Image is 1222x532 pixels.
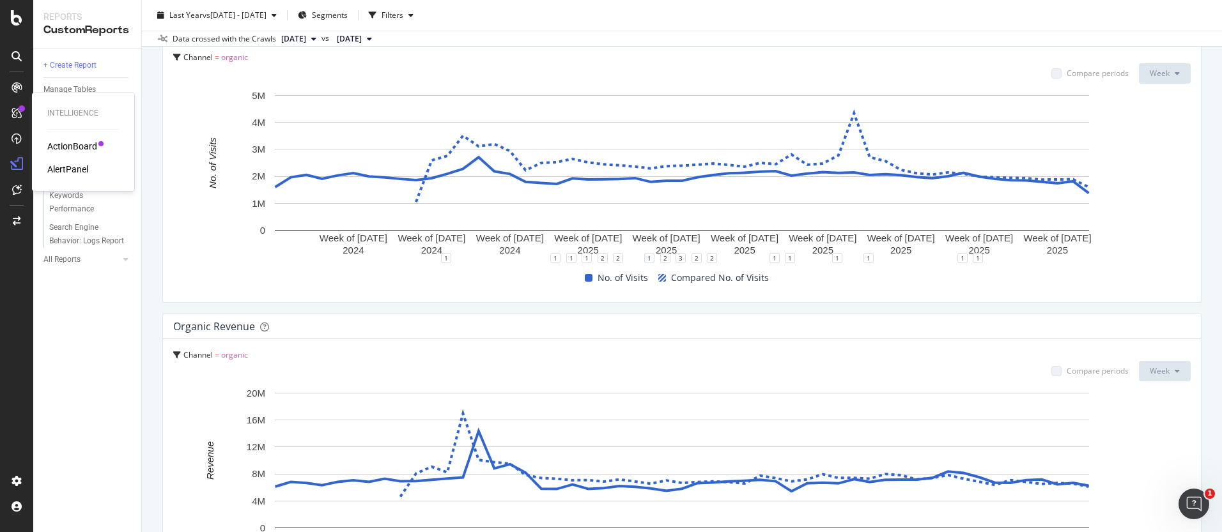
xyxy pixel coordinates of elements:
div: 2 [613,253,623,263]
text: 1M [252,197,265,208]
a: Manage Tables [43,83,132,96]
div: All Reports [43,253,81,266]
text: 2024 [421,245,442,255]
text: 12M [247,441,265,452]
div: 2 [660,253,670,263]
div: Reports [43,10,131,23]
div: 2 [707,253,717,263]
div: Manage Tables [43,83,96,96]
text: 3M [252,144,265,155]
span: 2024 Aug. 6th [337,33,362,45]
a: AlertPanel [47,163,88,176]
text: Week of [DATE] [554,232,622,243]
div: 1 [550,253,561,263]
div: Search Engine Behavior: Logs Report [49,221,125,248]
span: organic [221,52,248,63]
text: No. of Visits [207,137,218,188]
div: 1 [973,253,983,263]
div: 1 [863,253,874,263]
span: Compared No. of Visits [671,270,769,285]
text: Week of [DATE] [711,232,778,243]
div: 1 [566,253,576,263]
text: Week of [DATE] [945,232,1013,243]
span: organic [221,349,248,360]
text: 2024 [343,245,364,255]
button: Last Yearvs[DATE] - [DATE] [152,5,282,26]
text: Week of [DATE] [1023,232,1091,243]
div: 1 [770,253,780,263]
span: Week [1150,68,1170,79]
span: 1 [1205,489,1215,499]
div: Compare periods [1067,365,1129,376]
button: [DATE] [332,31,377,47]
text: 2025 [656,245,677,255]
svg: A chart. [173,89,1191,258]
a: + Create Report [43,59,132,72]
div: Data crossed with the Crawls [173,33,276,45]
text: Revenue [205,441,215,480]
text: Week of [DATE] [476,232,544,243]
span: Channel [183,349,213,360]
div: Filters [382,10,403,20]
text: 2M [252,171,265,181]
span: Segments [312,10,348,20]
text: 2025 [968,245,989,255]
text: Week of [DATE] [320,232,387,243]
span: vs [DATE] - [DATE] [203,10,267,20]
div: 1 [785,253,795,263]
span: No. of Visits [598,270,648,285]
div: 1 [957,253,968,263]
text: 2025 [1047,245,1068,255]
div: Intelligence [47,108,119,119]
span: 2025 Aug. 26th [281,33,306,45]
div: Organic Revenue [173,320,255,333]
span: Week [1150,365,1170,376]
text: 5M [252,89,265,100]
text: 2025 [812,245,833,255]
button: [DATE] [276,31,321,47]
span: = [215,349,219,360]
text: 16M [247,414,265,425]
div: 1 [644,253,654,263]
div: 2 [598,253,608,263]
a: ActionBoard [47,140,97,153]
button: Filters [364,5,419,26]
span: Last Year [169,10,203,20]
div: 1 [832,253,842,263]
span: vs [321,33,332,44]
text: 2025 [890,245,911,255]
a: Keywords Performance [49,189,132,216]
div: 3 [676,253,686,263]
div: 2 [692,253,702,263]
span: Channel [183,52,213,63]
text: 2025 [734,245,755,255]
text: Week of [DATE] [867,232,935,243]
text: 2024 [499,245,520,255]
div: + Create Report [43,59,97,72]
text: 8M [252,468,265,479]
text: 2025 [578,245,599,255]
iframe: Intercom live chat [1179,489,1209,519]
a: Search Engine Behavior: Logs Report [49,221,132,248]
text: 4M [252,495,265,506]
text: 4M [252,117,265,128]
div: 1 [441,253,451,263]
div: CustomReports [43,23,131,38]
text: Week of [DATE] [789,232,856,243]
span: = [215,52,219,63]
div: 1 [582,253,592,263]
a: All Reports [43,253,120,266]
text: Week of [DATE] [398,232,465,243]
text: 0 [260,224,265,235]
div: Compare periods [1067,68,1129,79]
div: Keywords Performance [49,189,121,216]
button: Week [1139,361,1191,381]
text: 20M [247,387,265,398]
div: Organic TrafficChannel = organicCompare periodsWeekA chart.11112212322111111No. of VisitsCompared... [162,15,1202,303]
text: Week of [DATE] [633,232,700,243]
button: Week [1139,63,1191,84]
button: Segments [293,5,353,26]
